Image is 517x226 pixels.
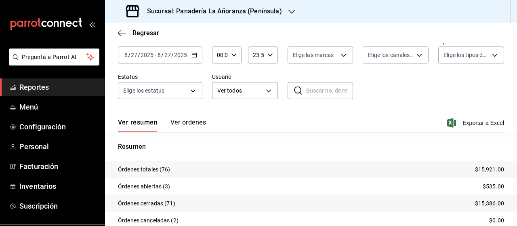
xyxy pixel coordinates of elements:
[19,82,98,93] span: Reportes
[9,49,99,65] button: Pregunta a Parrot AI
[6,59,99,67] a: Pregunta a Parrot AI
[128,52,130,58] span: /
[118,165,170,174] p: Órdenes totales (76)
[443,51,489,59] span: Elige los tipos de orden
[118,182,170,191] p: Órdenes abiertas (3)
[368,51,414,59] span: Elige los canales de venta
[19,201,98,211] span: Suscripción
[489,216,504,225] p: $0.00
[475,199,504,208] p: $15,386.00
[212,74,278,80] label: Usuario
[118,142,504,152] p: Resumen
[170,118,206,132] button: Ver órdenes
[449,118,504,128] button: Exportar a Excel
[118,199,175,208] p: Órdenes cerradas (71)
[171,52,174,58] span: /
[140,52,154,58] input: ----
[130,52,138,58] input: --
[19,121,98,132] span: Configuración
[89,21,95,27] button: open_drawer_menu
[118,118,158,132] button: Ver resumen
[306,82,353,99] input: Buscar no. de referencia
[19,141,98,152] span: Personal
[155,52,156,58] span: -
[118,74,202,80] label: Estatus
[118,216,179,225] p: Órdenes canceladas (2)
[141,6,282,16] h3: Sucursal: Panadería La Añoranza (Península)
[19,181,98,192] span: Inventarios
[138,52,140,58] span: /
[132,29,159,37] span: Regresar
[293,51,334,59] span: Elige las marcas
[164,52,171,58] input: --
[118,38,202,44] label: Fecha
[174,52,187,58] input: ----
[248,38,277,44] label: Hora fin
[483,182,504,191] p: $535.00
[212,38,242,44] label: Hora inicio
[475,165,504,174] p: $15,921.00
[217,87,263,95] span: Ver todos
[19,161,98,172] span: Facturación
[19,101,98,112] span: Menú
[22,53,87,61] span: Pregunta a Parrot AI
[123,87,164,95] span: Elige los estatus
[161,52,164,58] span: /
[118,118,206,132] div: navigation tabs
[118,29,159,37] button: Regresar
[124,52,128,58] input: --
[157,52,161,58] input: --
